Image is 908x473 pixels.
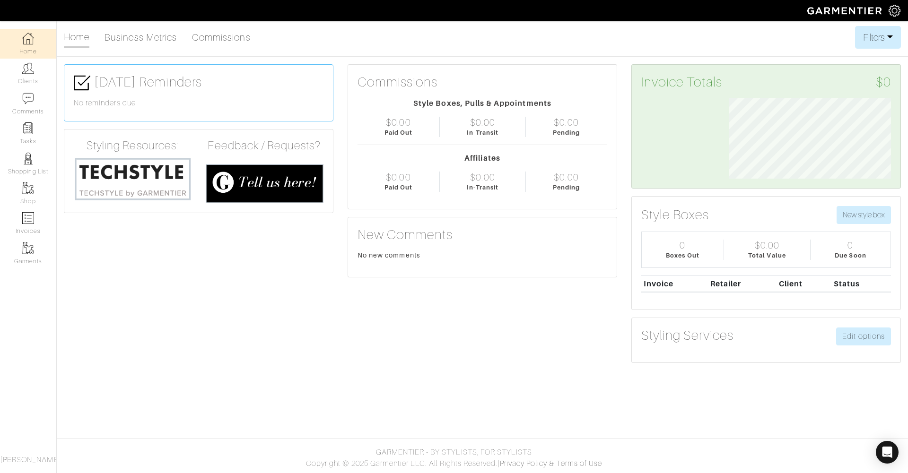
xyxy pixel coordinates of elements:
[641,74,891,90] h3: Invoice Totals
[22,122,34,134] img: reminder-icon-8004d30b9f0a5d33ae49ab947aed9ed385cf756f9e5892f1edd6e32f2345188e.png
[777,275,831,292] th: Client
[553,128,580,137] div: Pending
[358,153,607,164] div: Affiliates
[803,2,889,19] img: garmentier-logo-header-white-b43fb05a5012e4ada735d5af1a66efaba907eab6374d6393d1fbf88cb4ef424d.png
[467,128,499,137] div: In-Transit
[74,75,90,91] img: check-box-icon-36a4915ff3ba2bd8f6e4f29bc755bb66becd62c870f447fc0dd1365fcfddab58.png
[641,275,708,292] th: Invoice
[554,172,578,183] div: $0.00
[22,242,34,254] img: garments-icon-b7da505a4dc4fd61783c78ac3ca0ef83fa9d6f193b1c9dc38574b1d14d53ca28.png
[22,212,34,224] img: orders-icon-0abe47150d42831381b5fb84f609e132dff9fe21cb692f30cb5eec754e2cba89.png
[22,33,34,44] img: dashboard-icon-dbcd8f5a0b271acd01030246c82b418ddd0df26cd7fceb0bd07c9910d44c42f6.png
[666,251,699,260] div: Boxes Out
[384,128,412,137] div: Paid Out
[876,74,891,90] span: $0
[74,139,192,153] h4: Styling Resources:
[500,459,602,468] a: Privacy Policy & Terms of Use
[835,251,866,260] div: Due Soon
[641,327,733,344] h3: Styling Services
[64,27,89,48] a: Home
[22,62,34,74] img: clients-icon-6bae9207a08558b7cb47a8932f037763ab4055f8c8b6bfacd5dc20c3e0201464.png
[358,227,607,243] h3: New Comments
[105,28,177,47] a: Business Metrics
[553,183,580,192] div: Pending
[708,275,777,292] th: Retailer
[837,206,891,224] button: New style box
[889,5,900,17] img: gear-icon-white-bd11855cb880d31180b6d7d6211b90ccbf57a29d726f0c71d8c61bd08dd39cc2.png
[192,28,251,47] a: Commissions
[755,240,779,251] div: $0.00
[847,240,853,251] div: 0
[836,327,891,345] a: Edit options
[306,459,498,468] span: Copyright © 2025 Garmentier LLC. All Rights Reserved.
[554,117,578,128] div: $0.00
[386,117,410,128] div: $0.00
[855,26,901,49] button: Filters
[386,172,410,183] div: $0.00
[22,93,34,104] img: comment-icon-a0a6a9ef722e966f86d9cbdc48e553b5cf19dbc54f86b18d962a5391bc8f6eb6.png
[470,172,495,183] div: $0.00
[22,182,34,194] img: garments-icon-b7da505a4dc4fd61783c78ac3ca0ef83fa9d6f193b1c9dc38574b1d14d53ca28.png
[831,275,891,292] th: Status
[470,117,495,128] div: $0.00
[206,164,323,203] img: feedback_requests-3821251ac2bd56c73c230f3229a5b25d6eb027adea667894f41107c140538ee0.png
[74,156,192,201] img: techstyle-93310999766a10050dc78ceb7f971a75838126fd19372ce40ba20cdf6a89b94b.png
[22,153,34,164] img: stylists-icon-eb353228a002819b7ec25b43dbf5f0378dd9e0616d9560372ff212230b889e62.png
[641,207,709,223] h3: Style Boxes
[206,139,323,153] h4: Feedback / Requests?
[876,441,899,464] div: Open Intercom Messenger
[680,240,685,251] div: 0
[358,250,607,260] div: No new comments
[467,183,499,192] div: In-Transit
[358,74,438,90] h3: Commissions
[748,251,786,260] div: Total Value
[74,74,323,91] h3: [DATE] Reminders
[384,183,412,192] div: Paid Out
[358,98,607,109] div: Style Boxes, Pulls & Appointments
[74,99,323,108] h6: No reminders due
